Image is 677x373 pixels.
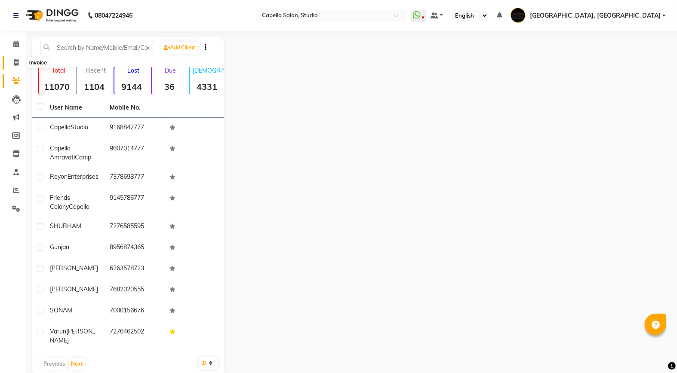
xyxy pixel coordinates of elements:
[161,42,197,54] a: Add Client
[39,81,74,92] strong: 11070
[43,67,74,74] p: Total
[105,118,164,139] td: 9168842777
[105,238,164,259] td: 8956874365
[50,327,95,344] span: [PERSON_NAME]
[69,203,89,211] span: Capello
[68,173,98,180] span: Enterprises
[105,217,164,238] td: 7276585595
[193,67,225,74] p: [DEMOGRAPHIC_DATA]
[50,194,70,211] span: Friends Colony
[27,58,49,68] div: Invoice
[22,3,81,28] img: logo
[50,123,71,131] span: Capello
[50,264,98,272] span: [PERSON_NAME]
[69,358,85,370] button: Next
[105,301,164,322] td: 7000156676
[50,243,69,251] span: gunjan
[50,285,98,293] span: [PERSON_NAME]
[50,222,81,230] span: SHUBHAM
[50,173,68,180] span: Reyon
[105,139,164,167] td: 9607014777
[511,8,526,23] img: Capello Studio, Shivaji Nagar
[105,280,164,301] td: 7682020555
[105,259,164,280] td: 6263578723
[105,188,164,217] td: 9145786777
[190,81,225,92] strong: 4331
[95,3,132,28] b: 08047224946
[40,41,153,54] input: Search by Name/Mobile/Email/Code
[530,11,661,20] span: [GEOGRAPHIC_DATA], [GEOGRAPHIC_DATA]
[50,327,66,335] span: Varun
[114,81,149,92] strong: 9144
[105,98,164,118] th: Mobile No.
[45,98,105,118] th: User Name
[71,123,88,131] span: Studio
[105,322,164,350] td: 7276462502
[80,67,111,74] p: Recent
[105,167,164,188] td: 7378698777
[77,81,111,92] strong: 1104
[50,144,75,161] span: Capello Amravati
[118,67,149,74] p: Lost
[75,153,91,161] span: Camp
[154,67,187,74] p: Due
[152,81,187,92] strong: 36
[50,306,72,314] span: SONAM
